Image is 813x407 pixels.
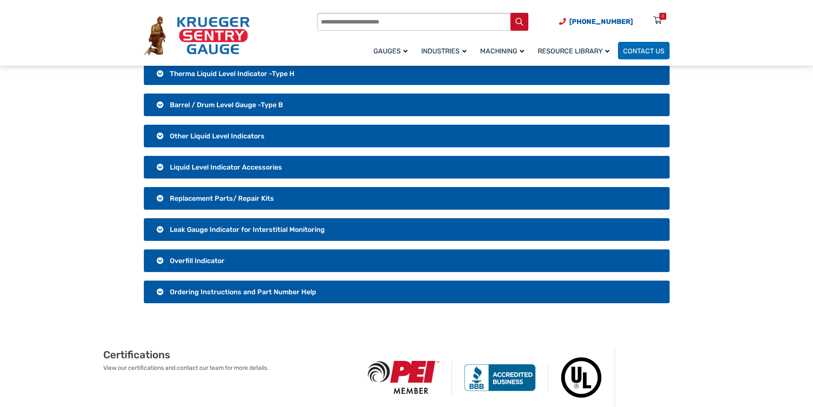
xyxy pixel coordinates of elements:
span: Barrel / Drum Level Gauge -Type B [170,101,283,109]
span: Other Liquid Level Indicators [170,132,265,140]
span: [PHONE_NUMBER] [569,18,633,26]
span: Liquid Level Indicator Accessories [170,163,282,171]
span: Therma Liquid Level Indicator -Type H [170,70,294,78]
span: Overfill Indicator [170,257,224,265]
a: Industries [416,41,475,61]
a: Phone Number (920) 434-8860 [559,16,633,27]
img: BBB [452,364,548,391]
span: Industries [421,47,466,55]
a: Contact Us [618,42,670,59]
p: View our certifications and contact our team for more details. [103,363,356,372]
img: Krueger Sentry Gauge [144,16,250,56]
span: Gauges [373,47,408,55]
span: Ordering Instructions and Part Number Help [170,288,316,296]
div: 0 [661,13,664,20]
span: Leak Gauge Indicator for Interstitial Monitoring [170,225,325,234]
img: PEI Member [356,361,452,394]
span: Contact Us [623,47,664,55]
a: Machining [475,41,533,61]
span: Replacement Parts/ Repair Kits [170,194,274,202]
a: Gauges [368,41,416,61]
span: Resource Library [538,47,609,55]
span: Machining [480,47,524,55]
a: Resource Library [533,41,618,61]
h2: Certifications [103,348,356,361]
img: Underwriters Laboratories [548,348,615,407]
